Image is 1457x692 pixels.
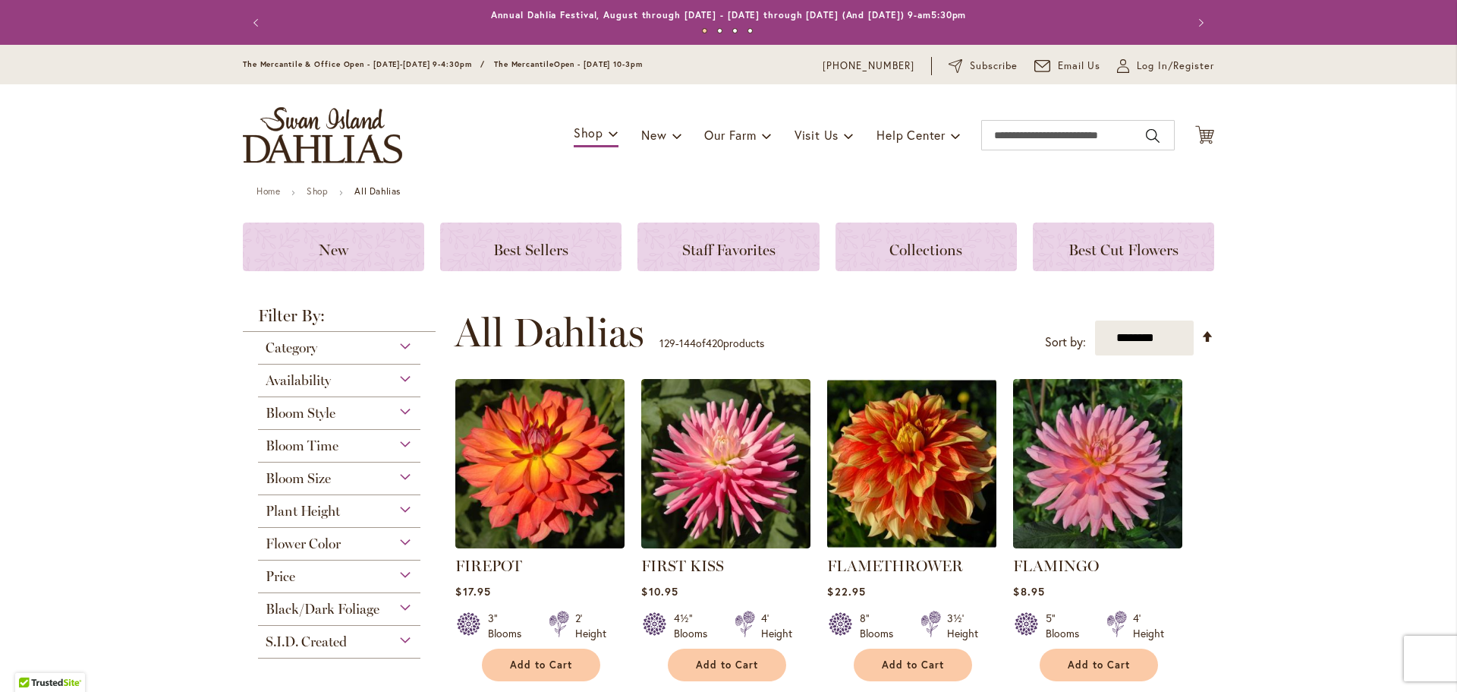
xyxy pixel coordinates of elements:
[706,336,723,350] span: 420
[876,127,946,143] span: Help Center
[575,611,606,641] div: 2' Height
[243,8,273,38] button: Previous
[266,438,338,454] span: Bloom Time
[641,584,678,599] span: $10.95
[827,557,963,575] a: FLAMETHROWER
[455,537,625,551] a: FIREPOT
[641,537,810,551] a: FIRST KISS
[947,611,978,641] div: 3½' Height
[682,241,776,259] span: Staff Favorites
[823,58,914,74] a: [PHONE_NUMBER]
[696,659,758,671] span: Add to Cart
[659,331,764,355] p: - of products
[1117,58,1214,74] a: Log In/Register
[266,634,347,650] span: S.I.D. Created
[455,584,490,599] span: $17.95
[668,649,786,681] button: Add to Cart
[266,470,331,487] span: Bloom Size
[795,127,839,143] span: Visit Us
[1068,659,1130,671] span: Add to Cart
[889,241,962,259] span: Collections
[827,537,996,551] a: FLAMETHROWER
[455,379,625,548] img: FIREPOT
[1068,241,1179,259] span: Best Cut Flowers
[882,659,944,671] span: Add to Cart
[488,611,530,641] div: 3" Blooms
[455,557,522,575] a: FIREPOT
[440,223,622,271] a: Best Sellers
[1137,58,1214,74] span: Log In/Register
[702,28,707,33] button: 1 of 4
[256,185,280,197] a: Home
[482,649,600,681] button: Add to Cart
[455,310,644,355] span: All Dahlias
[574,125,603,141] span: Shop
[266,372,331,389] span: Availability
[970,58,1018,74] span: Subscribe
[1034,58,1101,74] a: Email Us
[747,28,753,33] button: 4 of 4
[266,601,379,618] span: Black/Dark Foliage
[1040,649,1158,681] button: Add to Cart
[641,557,724,575] a: FIRST KISS
[827,584,865,599] span: $22.95
[243,59,554,69] span: The Mercantile & Office Open - [DATE]-[DATE] 9-4:30pm / The Mercantile
[641,127,666,143] span: New
[243,107,402,163] a: store logo
[554,59,643,69] span: Open - [DATE] 10-3pm
[854,649,972,681] button: Add to Cart
[266,568,295,585] span: Price
[641,379,810,548] img: FIRST KISS
[732,28,738,33] button: 3 of 4
[493,241,568,259] span: Best Sellers
[491,9,967,21] a: Annual Dahlia Festival, August through [DATE] - [DATE] through [DATE] (And [DATE]) 9-am5:30pm
[319,241,348,259] span: New
[266,405,335,422] span: Bloom Style
[243,308,436,332] strong: Filter By:
[659,336,675,350] span: 129
[1045,328,1086,356] label: Sort by:
[860,611,902,641] div: 8" Blooms
[761,611,792,641] div: 4' Height
[266,340,317,356] span: Category
[1013,379,1182,548] img: FLAMINGO
[949,58,1018,74] a: Subscribe
[1013,537,1182,551] a: FLAMINGO
[243,223,424,271] a: New
[679,336,696,350] span: 144
[637,223,819,271] a: Staff Favorites
[1013,557,1099,575] a: FLAMINGO
[835,223,1017,271] a: Collections
[1033,223,1214,271] a: Best Cut Flowers
[717,28,722,33] button: 2 of 4
[704,127,756,143] span: Our Farm
[827,379,996,548] img: FLAMETHROWER
[354,185,401,197] strong: All Dahlias
[510,659,572,671] span: Add to Cart
[1046,611,1088,641] div: 5" Blooms
[1058,58,1101,74] span: Email Us
[307,185,328,197] a: Shop
[1013,584,1044,599] span: $8.95
[1133,611,1164,641] div: 4' Height
[674,611,716,641] div: 4½" Blooms
[1184,8,1214,38] button: Next
[266,503,340,520] span: Plant Height
[266,536,341,552] span: Flower Color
